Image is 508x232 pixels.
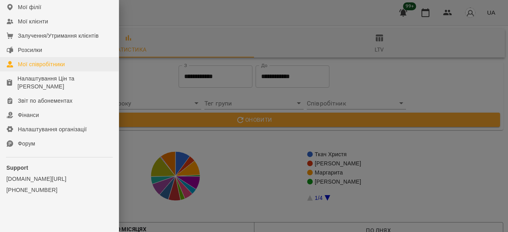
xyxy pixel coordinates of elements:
a: [PHONE_NUMBER] [6,186,112,194]
a: [DOMAIN_NAME][URL] [6,175,112,183]
div: Налаштування організації [18,125,87,133]
div: Фінанси [18,111,39,119]
div: Налаштування Цін та [PERSON_NAME] [17,75,112,90]
div: Звіт по абонементах [18,97,73,105]
div: Залучення/Утримання клієнтів [18,32,99,40]
div: Мої філії [18,3,41,11]
div: Форум [18,140,35,148]
div: Розсилки [18,46,42,54]
div: Мої клієнти [18,17,48,25]
p: Support [6,164,112,172]
div: Мої співробітники [18,60,65,68]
